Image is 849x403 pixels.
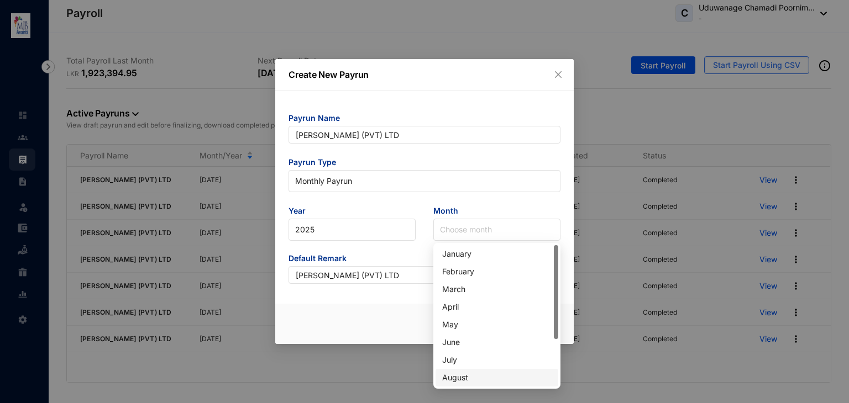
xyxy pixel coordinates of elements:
[436,333,558,351] div: June
[295,221,409,238] span: 2025
[436,280,558,298] div: March
[442,372,552,384] div: August
[289,113,560,126] span: Payrun Name
[289,205,416,219] span: Year
[289,68,560,81] p: Create New Payrun
[289,253,560,266] span: Default Remark
[442,354,552,366] div: July
[436,351,558,369] div: July
[295,173,554,189] span: Monthly Payrun
[436,263,558,280] div: February
[552,68,564,81] button: Close
[289,266,560,284] input: Eg: Salary November
[436,245,558,263] div: January
[554,70,563,79] span: close
[442,266,552,278] div: February
[442,283,552,295] div: March
[436,316,558,333] div: May
[433,205,560,219] span: Month
[289,157,560,170] span: Payrun Type
[442,336,552,348] div: June
[442,319,552,331] div: May
[436,298,558,316] div: April
[289,126,560,144] input: Eg: November Payrun
[442,301,552,313] div: April
[442,248,552,260] div: January
[436,369,558,386] div: August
